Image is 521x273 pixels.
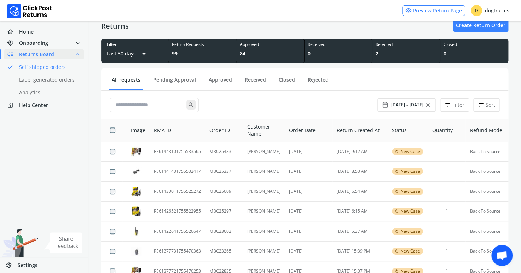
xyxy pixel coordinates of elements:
span: D [471,5,482,16]
div: 84 [240,50,302,57]
img: row_image [131,206,141,216]
th: Order Date [285,119,332,142]
td: 1 [428,241,465,261]
td: RE61443101755533565 [150,142,205,161]
span: rotate_left [395,248,399,254]
th: Quantity [428,119,465,142]
img: share feedback [44,232,83,253]
a: Open chat [491,245,513,266]
td: 1 [428,142,465,161]
td: [DATE] [285,142,332,161]
span: New Case [400,168,420,174]
span: Returns Board [19,51,54,58]
td: Back To Source [465,142,508,161]
td: [PERSON_NAME] [243,201,285,221]
th: Refund Mode [465,119,508,142]
span: expand_more [75,38,81,48]
a: Label generated orders [4,75,92,85]
span: handshake [7,38,19,48]
span: Help Center [19,102,48,109]
span: Settings [18,262,37,269]
td: [PERSON_NAME] [243,221,285,242]
th: Customer Name [243,119,285,142]
span: low_priority [7,49,19,59]
th: RMA ID [150,119,205,142]
button: sortSort [473,98,500,112]
a: Received [242,76,269,89]
td: Back To Source [465,182,508,202]
div: Rejected [375,42,437,47]
td: MBC25433 [205,142,243,161]
a: help_centerHelp Center [4,100,84,110]
td: RE61430011755525272 [150,182,205,202]
div: dogtra-test [471,5,511,16]
span: Home [19,28,34,35]
span: rotate_left [395,208,399,214]
span: [DATE] [410,102,423,108]
span: date_range [382,100,388,110]
td: Back To Source [465,161,508,182]
span: expand_less [75,49,81,59]
a: Rejected [305,76,331,89]
td: [DATE] [285,241,332,261]
th: Status [388,119,428,142]
span: visibility [405,6,412,16]
img: row_image [131,226,141,237]
td: RE61441431755532417 [150,161,205,182]
span: Onboarding [19,40,48,47]
div: 2 [375,50,437,57]
a: All requests [109,76,143,89]
td: [DATE] 9:12 AM [332,142,388,161]
img: row_image [131,167,141,176]
span: search [186,100,196,110]
span: - [406,101,408,108]
td: MBC23602 [205,221,243,242]
a: visibilityPreview Return Page [402,5,465,16]
span: home [7,27,19,37]
td: RE61422641755520647 [150,221,205,242]
th: Order ID [205,119,243,142]
th: Image [122,119,150,142]
h4: Returns [101,22,129,30]
img: row_image [131,146,141,157]
span: settings [6,260,18,270]
td: MBC23265 [205,241,243,261]
td: 1 [428,221,465,242]
span: rotate_left [395,149,399,154]
td: MBC25009 [205,182,243,202]
img: row_image [131,186,141,197]
span: rotate_left [395,168,399,174]
td: [DATE] [285,182,332,202]
td: RE61426521755522955 [150,201,205,221]
td: Back To Source [465,201,508,221]
span: New Case [400,149,420,154]
span: filter_list [445,100,451,110]
span: New Case [400,189,420,194]
a: Approved [206,76,235,89]
a: Create Return Order [453,19,508,32]
span: rotate_left [395,229,399,234]
td: [DATE] 15:39 PM [332,241,388,261]
span: New Case [400,229,420,234]
td: Back To Source [465,241,508,261]
span: rotate_left [395,189,399,194]
a: Analytics [4,88,92,97]
span: New Case [400,248,420,254]
span: sort [478,100,484,110]
td: [DATE] [285,221,332,242]
div: 0 [307,50,369,57]
span: Filter [452,101,464,108]
span: close [425,100,431,110]
td: [DATE] 5:37 AM [332,221,388,242]
img: row_image [131,247,141,256]
td: 1 [428,182,465,202]
span: help_center [7,100,19,110]
span: done [7,62,13,72]
div: Filter [107,42,163,47]
td: MBC25297 [205,201,243,221]
a: doneSelf shipped orders [4,62,92,72]
a: Pending Approval [150,76,199,89]
td: [PERSON_NAME] [243,182,285,202]
div: Return Requests [172,42,234,47]
td: RE61377731755470363 [150,241,205,261]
